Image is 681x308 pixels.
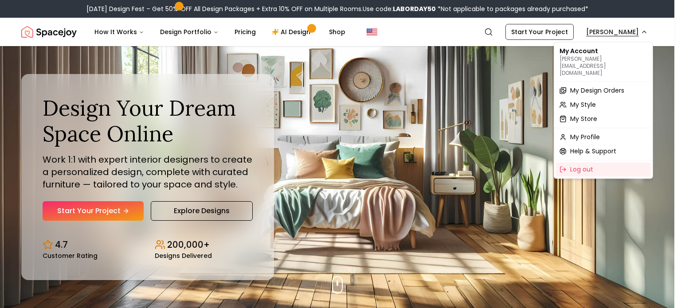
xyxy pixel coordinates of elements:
[570,114,597,123] span: My Store
[556,83,651,97] a: My Design Orders
[556,144,651,158] a: Help & Support
[556,130,651,144] a: My Profile
[560,55,647,77] p: [PERSON_NAME][EMAIL_ADDRESS][DOMAIN_NAME]
[554,42,653,179] div: [PERSON_NAME]
[570,147,616,156] span: Help & Support
[570,86,624,95] span: My Design Orders
[556,97,651,112] a: My Style
[570,100,596,109] span: My Style
[556,44,651,79] div: My Account
[570,165,593,174] span: Log out
[570,133,600,141] span: My Profile
[556,112,651,126] a: My Store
